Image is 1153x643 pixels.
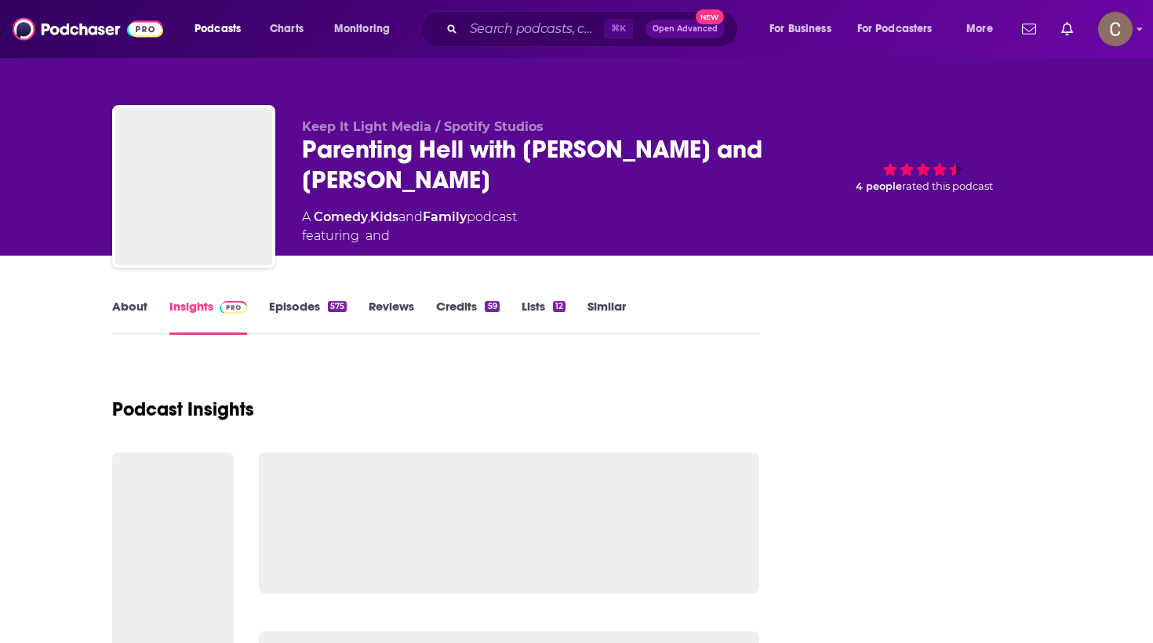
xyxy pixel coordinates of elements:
[169,299,247,335] a: InsightsPodchaser Pro
[220,301,247,314] img: Podchaser Pro
[522,299,566,335] a: Lists12
[902,180,993,192] span: rated this podcast
[806,119,1041,217] div: 4 peoplerated this podcast
[1098,12,1133,46] img: User Profile
[1016,16,1042,42] a: Show notifications dropdown
[184,16,261,42] button: open menu
[653,25,718,33] span: Open Advanced
[485,301,499,312] div: 59
[366,227,390,245] span: and
[436,299,499,335] a: Credits59
[758,16,851,42] button: open menu
[270,18,304,40] span: Charts
[328,301,347,312] div: 575
[1055,16,1079,42] a: Show notifications dropdown
[464,16,604,42] input: Search podcasts, credits, & more...
[269,299,347,335] a: Episodes575
[13,14,163,44] img: Podchaser - Follow, Share and Rate Podcasts
[112,299,147,335] a: About
[323,16,410,42] button: open menu
[369,299,414,335] a: Reviews
[302,208,517,245] div: A podcast
[856,180,902,192] span: 4 people
[1098,12,1133,46] button: Show profile menu
[646,20,725,38] button: Open AdvancedNew
[112,398,254,421] h1: Podcast Insights
[302,119,544,134] span: Keep It Light Media / Spotify Studios
[1098,12,1133,46] span: Logged in as clay.bolton
[302,227,517,245] span: featuring
[955,16,1013,42] button: open menu
[553,301,566,312] div: 12
[696,9,724,24] span: New
[604,19,633,39] span: ⌘ K
[587,299,626,335] a: Similar
[370,209,398,224] a: Kids
[857,18,933,40] span: For Podcasters
[435,11,753,47] div: Search podcasts, credits, & more...
[260,16,313,42] a: Charts
[368,209,370,224] span: ,
[847,16,955,42] button: open menu
[334,18,390,40] span: Monitoring
[398,209,423,224] span: and
[195,18,241,40] span: Podcasts
[966,18,993,40] span: More
[423,209,467,224] a: Family
[769,18,831,40] span: For Business
[314,209,368,224] a: Comedy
